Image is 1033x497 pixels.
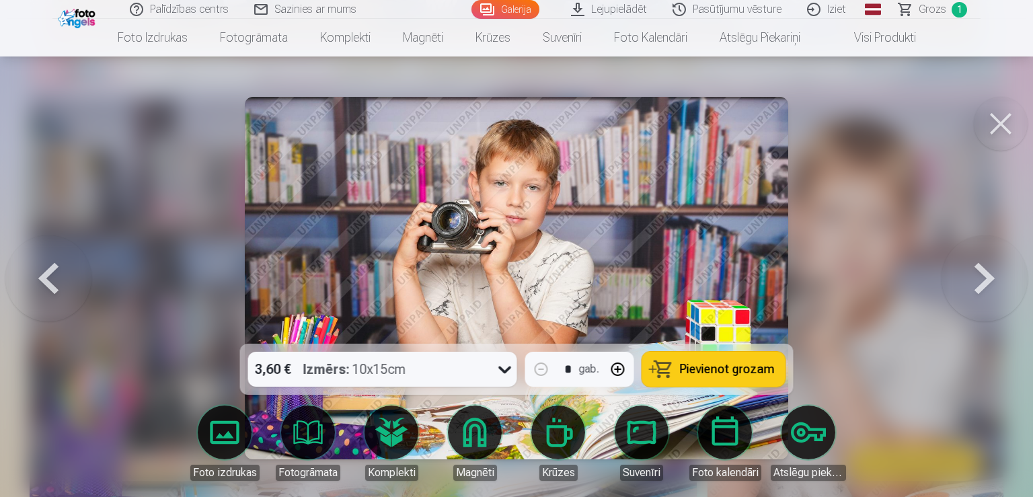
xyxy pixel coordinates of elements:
[919,1,946,17] span: Grozs
[771,406,846,481] a: Atslēgu piekariņi
[387,19,459,56] a: Magnēti
[642,352,786,387] button: Pievienot grozam
[248,352,298,387] div: 3,60 €
[687,406,763,481] a: Foto kalendāri
[354,406,429,481] a: Komplekti
[816,19,932,56] a: Visi produkti
[598,19,703,56] a: Foto kalendāri
[453,465,497,481] div: Magnēti
[689,465,761,481] div: Foto kalendāri
[521,406,596,481] a: Krūzes
[680,363,775,375] span: Pievienot grozam
[771,465,846,481] div: Atslēgu piekariņi
[539,465,578,481] div: Krūzes
[276,465,340,481] div: Fotogrāmata
[270,406,346,481] a: Fotogrāmata
[459,19,527,56] a: Krūzes
[952,2,967,17] span: 1
[190,465,260,481] div: Foto izdrukas
[437,406,512,481] a: Magnēti
[703,19,816,56] a: Atslēgu piekariņi
[304,19,387,56] a: Komplekti
[187,406,262,481] a: Foto izdrukas
[58,5,99,28] img: /fa1
[527,19,598,56] a: Suvenīri
[303,360,350,379] strong: Izmērs :
[604,406,679,481] a: Suvenīri
[204,19,304,56] a: Fotogrāmata
[365,465,418,481] div: Komplekti
[620,465,663,481] div: Suvenīri
[102,19,204,56] a: Foto izdrukas
[579,361,599,377] div: gab.
[303,352,406,387] div: 10x15cm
